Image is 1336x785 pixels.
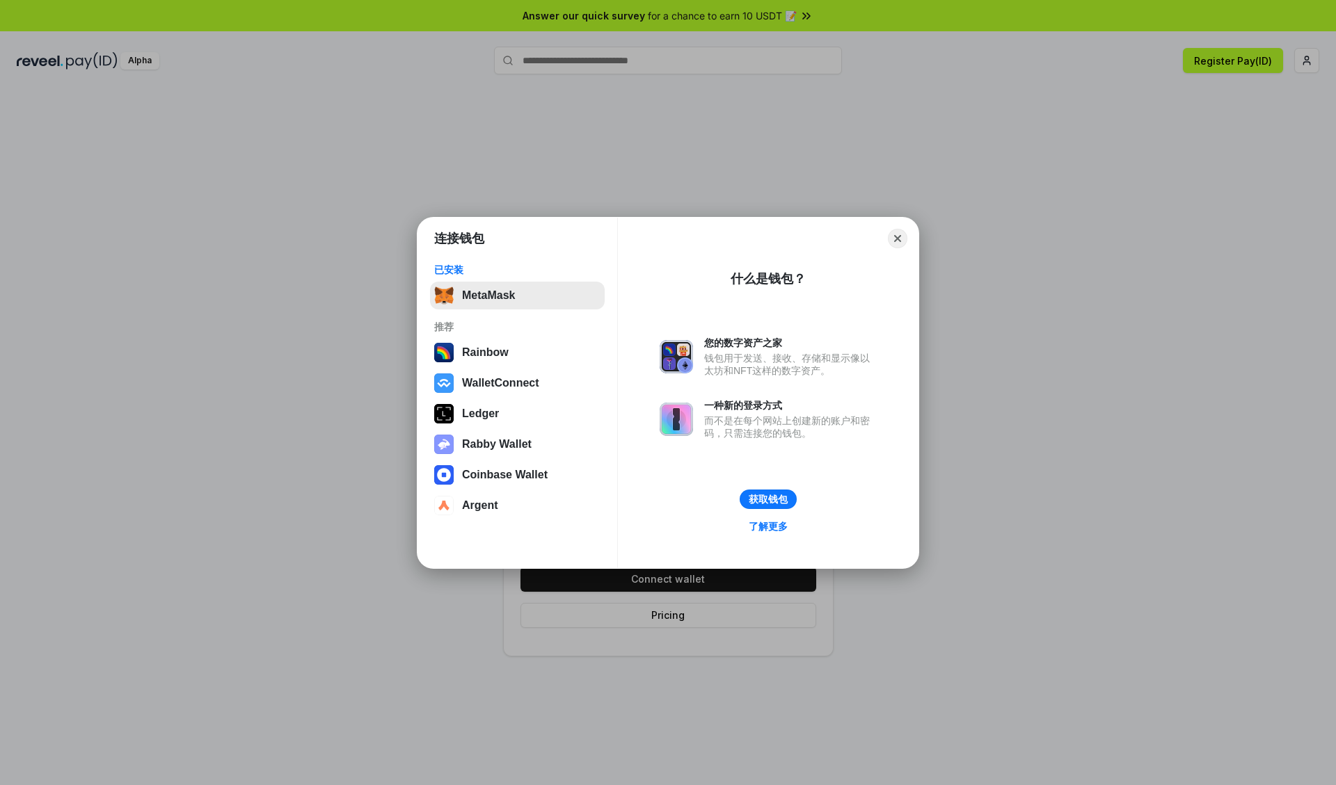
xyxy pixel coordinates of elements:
[749,520,788,533] div: 了解更多
[430,282,605,309] button: MetaMask
[430,339,605,366] button: Rainbow
[434,343,454,362] img: svg+xml,%3Csvg%20width%3D%22120%22%20height%3D%22120%22%20viewBox%3D%220%200%20120%20120%22%20fil...
[462,499,498,512] div: Argent
[434,286,454,305] img: svg+xml,%3Csvg%20fill%3D%22none%22%20height%3D%2233%22%20viewBox%3D%220%200%2035%2033%22%20width%...
[740,517,796,535] a: 了解更多
[888,229,907,248] button: Close
[660,340,693,373] img: svg+xml,%3Csvg%20xmlns%3D%22http%3A%2F%2Fwww.w3.org%2F2000%2Fsvg%22%20fill%3D%22none%22%20viewBox...
[462,407,499,420] div: Ledger
[430,461,605,489] button: Coinbase Wallet
[434,373,454,393] img: svg+xml,%3Csvg%20width%3D%2228%22%20height%3D%2228%22%20viewBox%3D%220%200%2028%2028%22%20fill%3D...
[462,469,548,481] div: Coinbase Wallet
[462,377,539,389] div: WalletConnect
[704,399,877,412] div: 一种新的登录方式
[462,438,532,451] div: Rabby Wallet
[430,369,605,397] button: WalletConnect
[434,465,454,485] img: svg+xml,%3Csvg%20width%3D%2228%22%20height%3D%2228%22%20viewBox%3D%220%200%2028%2028%22%20fill%3D...
[434,496,454,515] img: svg+xml,%3Csvg%20width%3D%2228%22%20height%3D%2228%22%20viewBox%3D%220%200%2028%2028%22%20fill%3D...
[731,270,806,287] div: 什么是钱包？
[660,403,693,436] img: svg+xml,%3Csvg%20xmlns%3D%22http%3A%2F%2Fwww.w3.org%2F2000%2Fsvg%22%20fill%3D%22none%22%20viewBox...
[462,346,509,359] div: Rainbow
[430,492,605,519] button: Argent
[430,430,605,458] button: Rabby Wallet
[434,435,454,454] img: svg+xml,%3Csvg%20xmlns%3D%22http%3A%2F%2Fwww.w3.org%2F2000%2Fsvg%22%20fill%3D%22none%22%20viewBox...
[462,289,515,302] div: MetaMask
[740,489,797,509] button: 获取钱包
[434,264,601,276] div: 已安装
[434,404,454,423] img: svg+xml,%3Csvg%20xmlns%3D%22http%3A%2F%2Fwww.w3.org%2F2000%2Fsvg%22%20width%3D%2228%22%20height%3...
[704,337,877,349] div: 您的数字资产之家
[749,493,788,505] div: 获取钱包
[430,400,605,428] button: Ledger
[434,321,601,333] div: 推荐
[704,352,877,377] div: 钱包用于发送、接收、存储和显示像以太坊和NFT这样的数字资产。
[434,230,484,247] h1: 连接钱包
[704,414,877,439] div: 而不是在每个网站上创建新的账户和密码，只需连接您的钱包。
